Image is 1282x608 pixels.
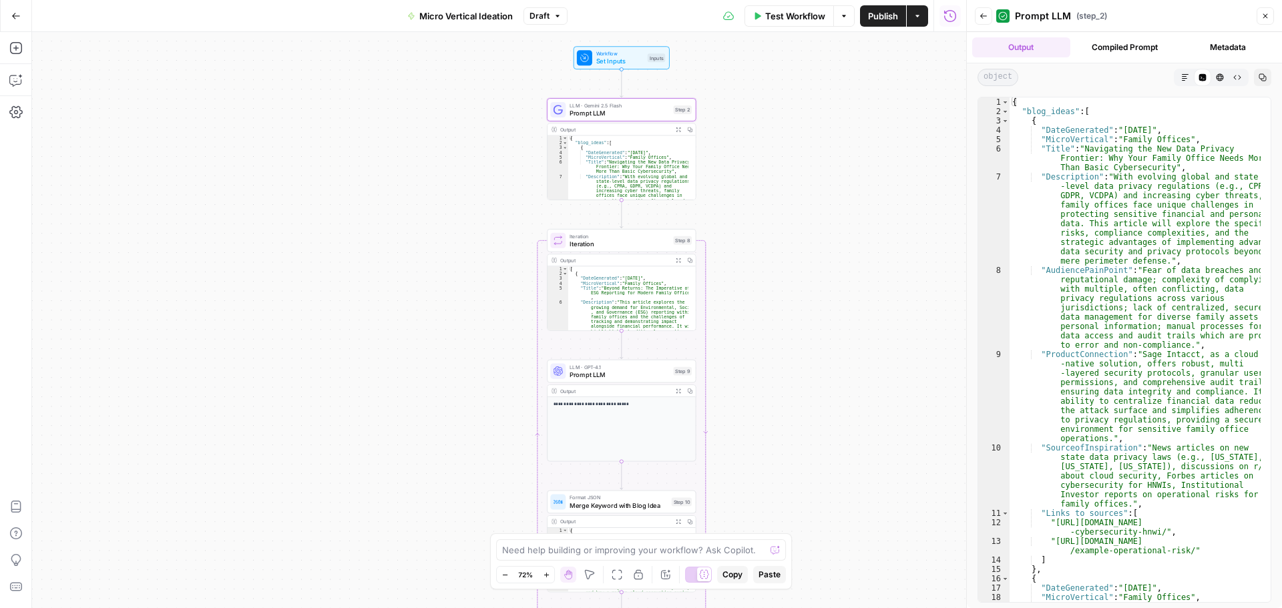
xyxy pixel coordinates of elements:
[570,501,668,510] span: Merge Keyword with Blog Idea
[548,266,568,271] div: 1
[753,566,786,583] button: Paste
[744,5,833,27] button: Test Workflow
[672,497,692,506] div: Step 10
[596,57,644,66] span: Set Inputs
[1002,574,1009,583] span: Toggle code folding, rows 16 through 28
[1015,9,1071,23] span: Prompt LLM
[978,509,1010,518] div: 11
[978,518,1010,537] div: 12
[620,200,623,228] g: Edge from step_2 to step_8
[570,101,670,109] span: LLM · Gemini 2.5 Flash
[868,9,898,23] span: Publish
[570,239,670,248] span: Iteration
[560,256,670,264] div: Output
[978,565,1010,574] div: 15
[560,518,670,526] div: Output
[674,105,692,114] div: Step 2
[978,97,1010,107] div: 1
[1002,116,1009,125] span: Toggle code folding, rows 3 through 15
[562,141,568,145] span: Toggle code folding, rows 2 through 29
[978,443,1010,509] div: 10
[978,555,1010,565] div: 14
[978,116,1010,125] div: 3
[547,46,696,69] div: WorkflowSet InputsInputs
[548,528,568,533] div: 1
[765,9,825,23] span: Test Workflow
[978,574,1010,583] div: 16
[547,98,696,200] div: LLM · Gemini 2.5 FlashPrompt LLMStep 2Output{ "blog_ideas":[ { "DateGenerated":"[DATE]", "MicroVe...
[562,271,568,276] span: Toggle code folding, rows 2 through 11
[1076,37,1174,57] button: Compiled Prompt
[523,7,568,25] button: Draft
[978,69,1018,86] span: object
[562,528,568,533] span: Toggle code folding, rows 1 through 10
[620,331,623,359] g: Edge from step_8 to step_9
[548,141,568,145] div: 2
[978,350,1010,443] div: 9
[518,569,533,580] span: 72%
[548,271,568,276] div: 2
[570,108,670,117] span: Prompt LLM
[548,160,568,174] div: 6
[978,144,1010,172] div: 6
[978,266,1010,350] div: 8
[978,135,1010,144] div: 5
[548,135,568,140] div: 1
[978,537,1010,555] div: 13
[562,266,568,271] span: Toggle code folding, rows 1 through 22
[722,569,742,581] span: Copy
[620,461,623,489] g: Edge from step_9 to step_10
[978,583,1010,593] div: 17
[1179,37,1277,57] button: Metadata
[978,593,1010,602] div: 18
[560,387,670,395] div: Output
[548,276,568,281] div: 3
[562,145,568,150] span: Toggle code folding, rows 3 through 15
[570,363,670,371] span: LLM · GPT-4.1
[548,281,568,286] div: 4
[547,229,696,331] div: IterationIterationStep 8Output[ { "DateGenerated":"[DATE]", "MicroVertical":"Family Offices", "Ti...
[1002,107,1009,116] span: Toggle code folding, rows 2 through 29
[399,5,521,27] button: Micro Vertical Ideation
[978,125,1010,135] div: 4
[548,155,568,160] div: 5
[972,37,1070,57] button: Output
[548,300,568,353] div: 6
[620,69,623,97] g: Edge from start to step_2
[562,135,568,140] span: Toggle code folding, rows 1 through 30
[570,232,670,240] span: Iteration
[860,5,906,27] button: Publish
[529,10,550,22] span: Draft
[548,145,568,150] div: 3
[1002,509,1009,518] span: Toggle code folding, rows 11 through 14
[560,125,670,133] div: Output
[548,174,568,232] div: 7
[419,9,513,23] span: Micro Vertical Ideation
[978,172,1010,266] div: 7
[570,370,670,379] span: Prompt LLM
[548,286,568,300] div: 5
[596,49,644,57] span: Workflow
[547,491,696,593] div: Format JSONMerge Keyword with Blog IdeaStep 10Output{ "DateGenerated":"[DATE]", "MicroVertical":"...
[978,107,1010,116] div: 2
[759,569,781,581] span: Paste
[674,236,692,245] div: Step 8
[548,150,568,155] div: 4
[648,53,666,62] div: Inputs
[1002,97,1009,107] span: Toggle code folding, rows 1 through 30
[570,494,668,502] span: Format JSON
[1076,10,1107,22] span: ( step_2 )
[717,566,748,583] button: Copy
[674,367,692,376] div: Step 9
